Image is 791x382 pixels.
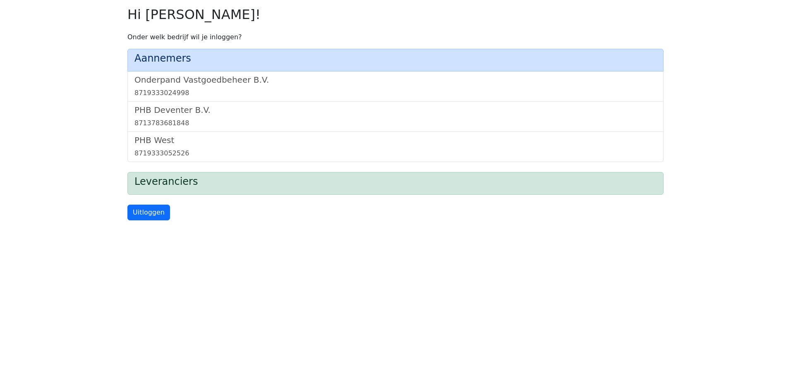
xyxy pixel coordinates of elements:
h4: Aannemers [134,53,657,64]
div: 8719333024998 [134,88,657,98]
h5: PHB Deventer B.V. [134,105,657,115]
a: Uitloggen [127,205,170,220]
p: Onder welk bedrijf wil je inloggen? [127,32,664,42]
h5: PHB West [134,135,657,145]
h5: Onderpand Vastgoedbeheer B.V. [134,75,657,85]
h4: Leveranciers [134,176,657,188]
a: PHB Deventer B.V.8713783681848 [134,105,657,128]
h2: Hi [PERSON_NAME]! [127,7,664,22]
div: 8713783681848 [134,118,657,128]
a: PHB West8719333052526 [134,135,657,158]
div: 8719333052526 [134,148,657,158]
a: Onderpand Vastgoedbeheer B.V.8719333024998 [134,75,657,98]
